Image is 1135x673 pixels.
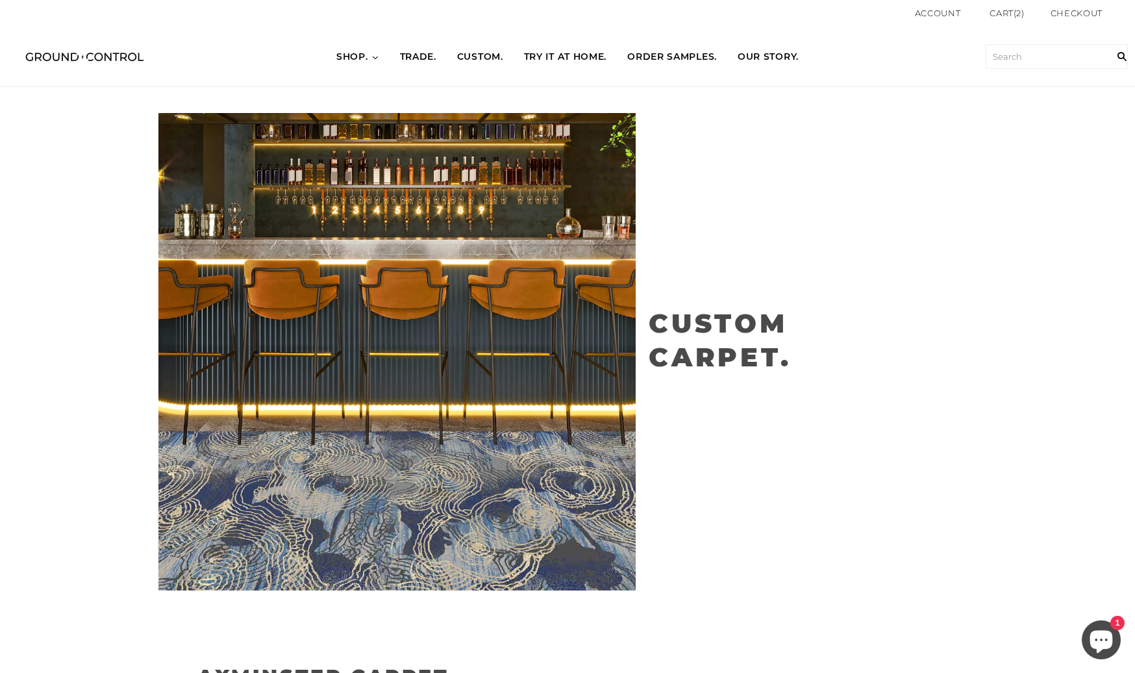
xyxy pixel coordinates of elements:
[457,51,503,64] span: CUSTOM.
[1078,620,1125,663] inbox-online-store-chat: Shopify online store chat
[649,307,792,373] span: CUSTOM CARPET.
[400,51,436,64] span: TRADE.
[915,8,961,18] a: Account
[390,39,447,75] a: TRADE.
[738,51,799,64] span: OUR STORY.
[524,51,607,64] span: TRY IT AT HOME.
[1016,8,1021,18] span: 2
[990,6,1025,20] a: Cart(2)
[1109,27,1135,86] input: Search
[986,44,1128,69] input: Search
[727,39,809,75] a: OUR STORY.
[158,113,636,590] img: cloudcontrolinistu--edited-1672383018760.jpg
[336,51,368,64] span: SHOP.
[326,39,390,75] a: SHOP.
[617,39,727,75] a: ORDER SAMPLES.
[627,51,717,64] span: ORDER SAMPLES.
[990,8,1014,18] span: Cart
[514,39,617,75] a: TRY IT AT HOME.
[447,39,514,75] a: CUSTOM.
